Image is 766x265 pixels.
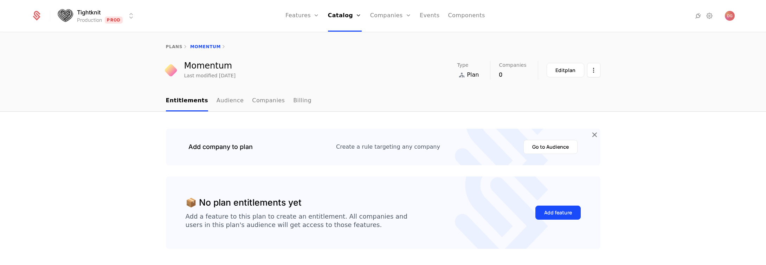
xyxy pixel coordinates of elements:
[217,91,244,111] a: Audience
[705,12,714,20] a: Settings
[184,62,236,70] div: Momentum
[184,72,236,79] div: Last modified [DATE]
[188,142,253,152] div: Add company to plan
[166,44,182,49] a: plans
[499,63,526,67] span: Companies
[186,212,407,229] div: Add a feature to this plan to create an entitlement. All companies and users in this plan's audie...
[252,91,285,111] a: Companies
[293,91,311,111] a: Billing
[547,63,584,77] button: Editplan
[166,91,312,111] ul: Choose Sub Page
[166,91,600,111] nav: Main
[535,206,581,220] button: Add feature
[587,63,600,77] button: Select action
[694,12,702,20] a: Integrations
[186,196,302,209] div: 📦 No plan entitlements yet
[544,209,572,216] div: Add feature
[467,71,479,79] span: Plan
[166,91,208,111] a: Entitlements
[77,8,101,17] span: Tightknit
[57,7,73,25] img: Tightknit
[725,11,735,21] button: Open user button
[457,63,468,67] span: Type
[59,8,135,24] button: Select environment
[725,11,735,21] img: Danny Gomes
[499,70,526,79] div: 0
[77,17,102,24] div: Production
[555,67,575,74] div: Edit plan
[105,17,123,24] span: Prod
[523,140,578,154] button: Go to Audience
[336,143,440,151] div: Create a rule targeting any company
